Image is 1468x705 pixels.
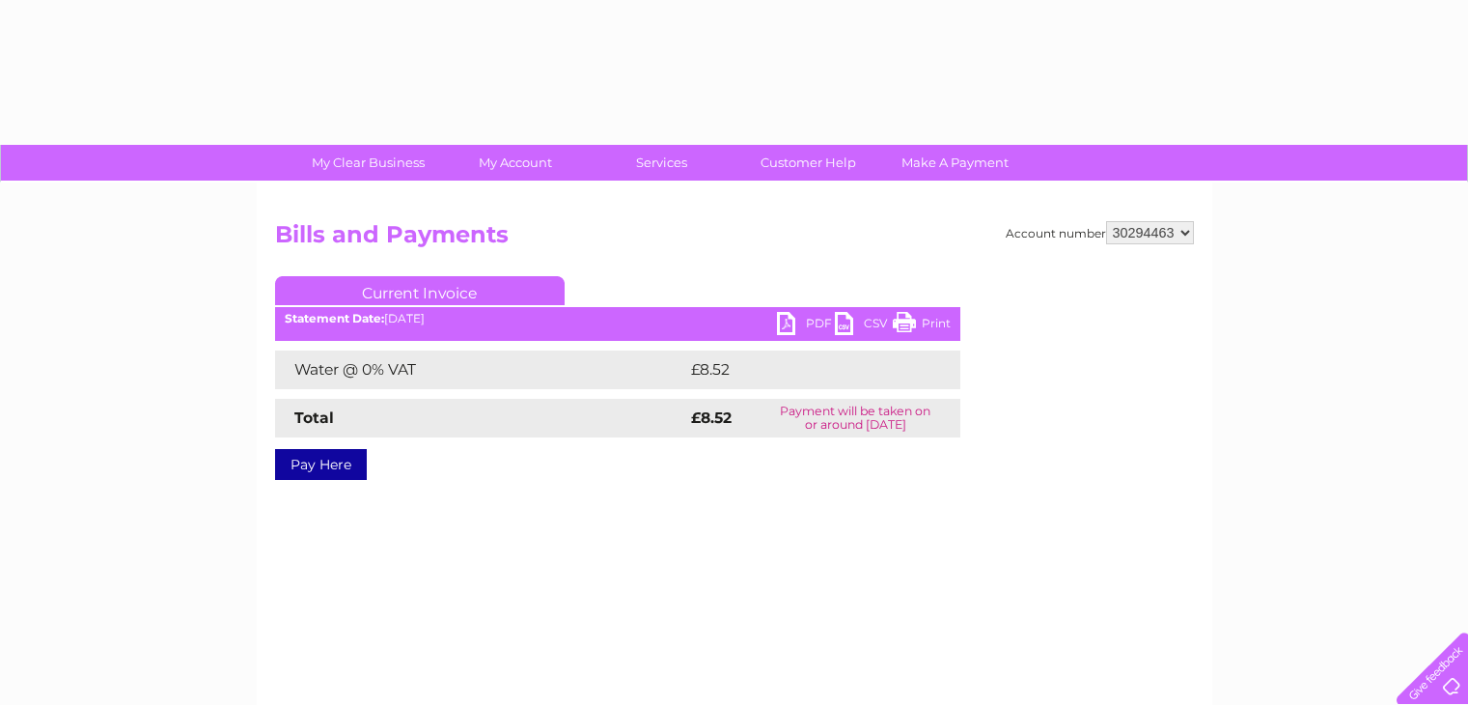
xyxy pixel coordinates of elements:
a: CSV [835,312,893,340]
td: Payment will be taken on or around [DATE] [751,399,959,437]
strong: £8.52 [691,409,732,427]
a: My Clear Business [289,145,448,181]
a: My Account [435,145,595,181]
div: Account number [1006,221,1194,244]
div: [DATE] [275,312,960,325]
a: Pay Here [275,449,367,480]
td: Water @ 0% VAT [275,351,686,389]
strong: Total [294,409,334,427]
b: Statement Date: [285,311,384,325]
a: Current Invoice [275,276,565,305]
a: Make A Payment [875,145,1035,181]
a: PDF [777,312,835,340]
a: Print [893,312,951,340]
td: £8.52 [686,351,915,389]
h2: Bills and Payments [275,221,1194,258]
a: Customer Help [729,145,888,181]
a: Services [582,145,741,181]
